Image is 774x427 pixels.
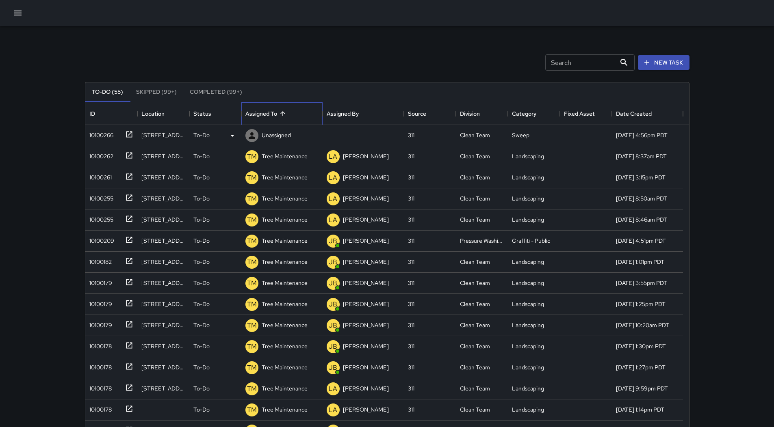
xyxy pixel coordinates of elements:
[262,279,308,287] p: Tree Maintenance
[193,102,211,125] div: Status
[343,321,389,329] p: [PERSON_NAME]
[460,384,490,392] div: Clean Team
[85,82,130,102] button: To-Do (55)
[560,102,612,125] div: Fixed Asset
[460,237,504,245] div: Pressure Washing
[512,279,544,287] div: Landscaping
[327,102,359,125] div: Assigned By
[343,363,389,371] p: [PERSON_NAME]
[329,405,337,415] p: LA
[343,300,389,308] p: [PERSON_NAME]
[460,363,490,371] div: Clean Team
[616,363,666,371] div: 4/18/2025, 1:27pm PDT
[86,212,113,224] div: 10100255
[193,405,210,414] p: To-Do
[193,279,210,287] p: To-Do
[408,194,414,203] div: 311
[262,173,308,181] p: Tree Maintenance
[616,152,667,160] div: 9/16/2025, 8:37am PDT
[262,363,308,371] p: Tree Maintenance
[329,194,337,204] p: LA
[247,321,257,330] p: TM
[262,194,308,203] p: Tree Maintenance
[512,173,544,181] div: Landscaping
[86,233,114,245] div: 10100209
[86,149,113,160] div: 10100262
[183,82,249,102] button: Completed (99+)
[616,405,664,414] div: 4/17/2025, 1:14pm PDT
[460,131,490,139] div: Clean Team
[616,342,666,350] div: 4/18/2025, 1:30pm PDT
[408,131,414,139] div: 311
[86,170,112,181] div: 10100261
[193,321,210,329] p: To-Do
[262,258,308,266] p: Tree Maintenance
[512,405,544,414] div: Landscaping
[141,384,185,392] div: 270 Ivy Street
[86,402,112,414] div: 10100178
[512,342,544,350] div: Landscaping
[408,216,414,224] div: 311
[137,102,189,125] div: Location
[141,237,185,245] div: 66 Grove Street
[616,102,652,125] div: Date Created
[247,215,257,225] p: TM
[460,279,490,287] div: Clean Team
[85,102,137,125] div: ID
[343,216,389,224] p: [PERSON_NAME]
[89,102,95,125] div: ID
[408,405,414,414] div: 311
[460,300,490,308] div: Clean Team
[247,152,257,162] p: TM
[408,258,414,266] div: 311
[141,342,185,350] div: 501 Van Ness Avenue
[408,173,414,181] div: 311
[460,342,490,350] div: Clean Team
[616,194,667,203] div: 9/5/2025, 8:50am PDT
[408,237,414,245] div: 311
[262,405,308,414] p: Tree Maintenance
[408,102,426,125] div: Source
[343,342,389,350] p: [PERSON_NAME]
[247,363,257,373] p: TM
[193,152,210,160] p: To-Do
[564,102,595,125] div: Fixed Asset
[616,131,668,139] div: 9/23/2025, 4:56pm PDT
[616,279,667,287] div: 4/19/2025, 3:55pm PDT
[329,363,337,373] p: JB
[262,216,308,224] p: Tree Maintenance
[262,300,308,308] p: Tree Maintenance
[616,300,666,308] div: 4/19/2025, 1:25pm PDT
[247,257,257,267] p: TM
[408,363,414,371] div: 311
[616,216,667,224] div: 9/5/2025, 8:46am PDT
[512,152,544,160] div: Landscaping
[512,131,529,139] div: Sweep
[460,258,490,266] div: Clean Team
[86,339,112,350] div: 10100178
[408,384,414,392] div: 311
[343,258,389,266] p: [PERSON_NAME]
[193,258,210,266] p: To-Do
[193,300,210,308] p: To-Do
[193,131,210,139] p: To-Do
[408,321,414,329] div: 311
[456,102,508,125] div: Division
[262,384,308,392] p: Tree Maintenance
[460,405,490,414] div: Clean Team
[86,381,112,392] div: 10100178
[616,258,664,266] div: 4/25/2025, 1:01pm PDT
[247,384,257,394] p: TM
[512,321,544,329] div: Landscaping
[130,82,183,102] button: Skipped (99+)
[262,321,308,329] p: Tree Maintenance
[512,194,544,203] div: Landscaping
[512,258,544,266] div: Landscaping
[141,152,185,160] div: 18 10th Street
[460,321,490,329] div: Clean Team
[193,173,210,181] p: To-Do
[247,405,257,415] p: TM
[404,102,456,125] div: Source
[262,342,308,350] p: Tree Maintenance
[408,152,414,160] div: 311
